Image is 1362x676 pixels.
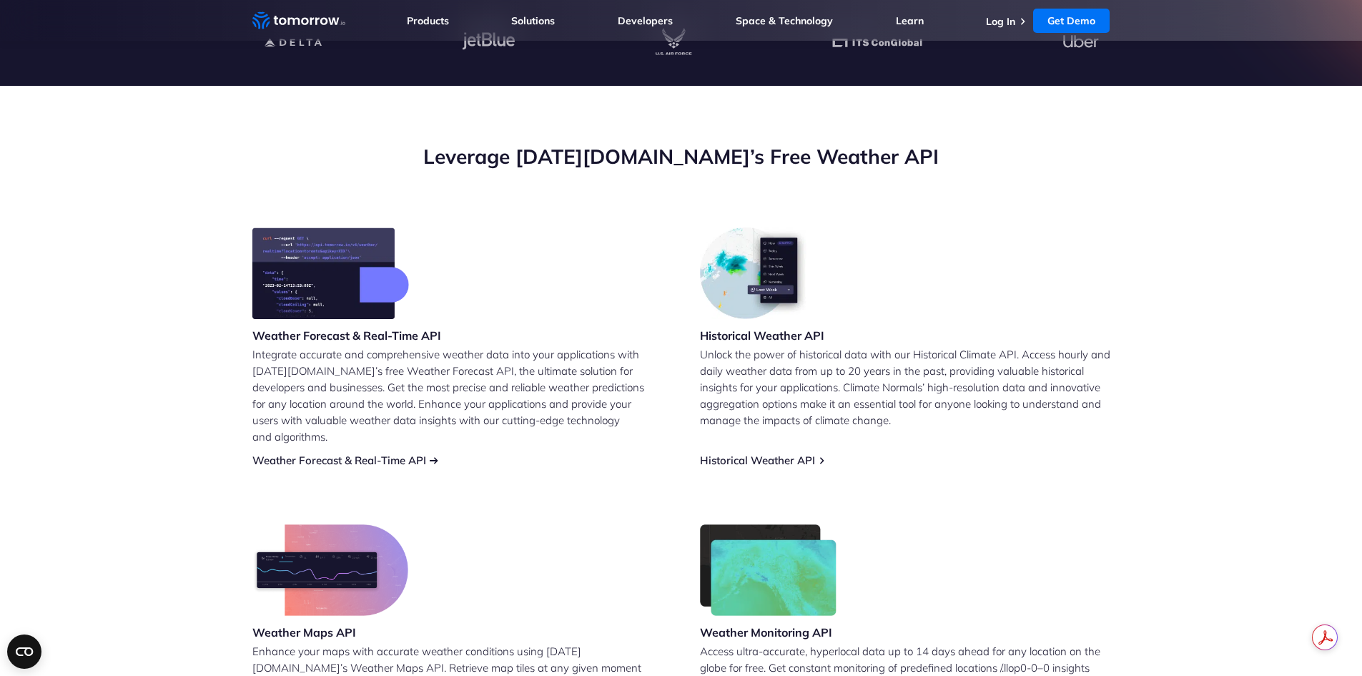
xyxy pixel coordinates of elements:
[736,14,833,27] a: Space & Technology
[511,14,555,27] a: Solutions
[700,454,815,467] a: Historical Weather API
[252,346,663,445] p: Integrate accurate and comprehensive weather data into your applications with [DATE][DOMAIN_NAME]...
[986,15,1015,28] a: Log In
[700,624,837,640] h3: Weather Monitoring API
[7,635,41,669] button: Open CMP widget
[896,14,924,27] a: Learn
[618,14,673,27] a: Developers
[252,143,1110,170] h2: Leverage [DATE][DOMAIN_NAME]’s Free Weather API
[700,346,1110,428] p: Unlock the power of historical data with our Historical Climate API. Access hourly and daily weat...
[252,10,345,31] a: Home link
[700,328,824,343] h3: Historical Weather API
[252,454,426,467] a: Weather Forecast & Real-Time API
[252,624,408,640] h3: Weather Maps API
[407,14,449,27] a: Products
[252,328,441,343] h3: Weather Forecast & Real-Time API
[1033,9,1110,33] a: Get Demo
